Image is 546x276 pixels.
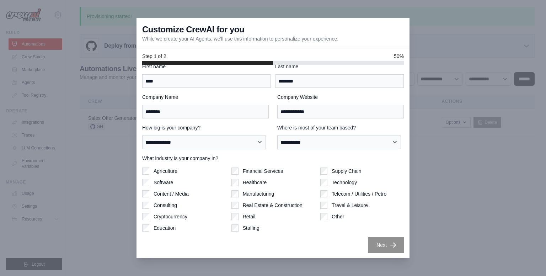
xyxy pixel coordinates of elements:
label: Company Name [142,94,269,101]
label: How big is your company? [142,124,269,131]
label: Real Estate & Construction [243,202,303,209]
label: What industry is your company in? [142,155,404,162]
label: Travel & Leisure [332,202,368,209]
label: Retail [243,213,256,220]
label: Content / Media [154,190,189,197]
span: Step 1 of 2 [142,53,166,60]
label: Where is most of your team based? [277,124,404,131]
p: While we create your AI Agents, we'll use this information to personalize your experience. [142,35,338,42]
label: Cryptocurrency [154,213,187,220]
label: Supply Chain [332,168,361,175]
label: Staffing [243,224,259,232]
label: Company Website [277,94,404,101]
h3: Customize CrewAI for you [142,24,244,35]
label: Manufacturing [243,190,274,197]
button: Next [368,237,404,253]
label: First name [142,63,271,70]
label: Healthcare [243,179,267,186]
label: Telecom / Utilities / Petro [332,190,386,197]
label: Other [332,213,344,220]
label: Last name [275,63,404,70]
label: Software [154,179,173,186]
label: Technology [332,179,357,186]
label: Agriculture [154,168,177,175]
label: Financial Services [243,168,283,175]
label: Consulting [154,202,177,209]
label: Education [154,224,176,232]
span: 50% [394,53,404,60]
